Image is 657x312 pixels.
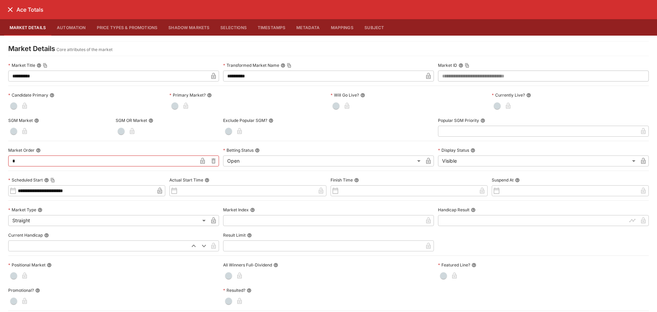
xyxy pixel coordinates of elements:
div: Straight [8,215,208,226]
p: Will Go Live? [331,92,359,98]
button: Market Type [38,208,42,212]
p: Primary Market? [169,92,206,98]
button: Primary Market? [207,93,212,98]
p: Current Handicap [8,232,43,238]
p: Market Index [223,207,249,213]
p: SGM Market [8,117,33,123]
p: Market ID [438,62,457,68]
button: Betting Status [255,148,260,153]
button: Shadow Markets [163,19,215,36]
button: Featured Line? [472,263,476,267]
p: Finish Time [331,177,353,183]
p: Resulted? [223,287,245,293]
p: SGM OR Market [116,117,147,123]
h4: Market Details [8,44,55,53]
p: Handicap Result [438,207,469,213]
button: Copy To Clipboard [465,63,469,68]
button: Exclude Popular SGM? [269,118,273,123]
button: Timestamps [252,19,291,36]
button: Candidate Primary [50,93,54,98]
button: Suspend At [515,178,520,183]
button: Positional Market [47,263,52,267]
div: Visible [438,155,638,166]
button: Market Order [36,148,41,153]
button: close [4,3,16,16]
p: Market Order [8,147,35,153]
h6: Ace Totals [16,6,43,13]
p: Featured Line? [438,262,470,268]
button: Market Details [4,19,51,36]
p: Currently Live? [492,92,525,98]
div: Open [223,155,423,166]
button: Market Index [250,208,255,212]
p: Promotional? [8,287,34,293]
p: Actual Start Time [169,177,203,183]
button: Automation [51,19,91,36]
button: Currently Live? [526,93,531,98]
button: Display Status [471,148,475,153]
p: All Winners Full-Dividend [223,262,272,268]
button: Copy To Clipboard [50,178,55,183]
button: Handicap Result [471,208,476,212]
p: Positional Market [8,262,46,268]
button: Will Go Live? [360,93,365,98]
button: Actual Start Time [205,178,209,183]
button: Finish Time [354,178,359,183]
button: All Winners Full-Dividend [273,263,278,267]
p: Suspend At [492,177,514,183]
button: SGM Market [34,118,39,123]
button: Copy To Clipboard [287,63,292,68]
button: Selections [215,19,252,36]
p: Popular SGM Priority [438,117,479,123]
button: Popular SGM Priority [480,118,485,123]
button: Result Limit [247,233,252,238]
button: Resulted? [247,288,252,293]
p: Market Type [8,207,36,213]
button: Promotional? [35,288,40,293]
p: Core attributes of the market [56,46,113,53]
p: Candidate Primary [8,92,48,98]
button: Price Types & Promotions [91,19,163,36]
p: Result Limit [223,232,246,238]
button: Subject [359,19,390,36]
p: Betting Status [223,147,254,153]
button: Scheduled StartCopy To Clipboard [44,178,49,183]
button: Market TitleCopy To Clipboard [37,63,41,68]
p: Display Status [438,147,469,153]
p: Exclude Popular SGM? [223,117,267,123]
button: Metadata [291,19,325,36]
button: Current Handicap [44,233,49,238]
button: Transformed Market NameCopy To Clipboard [281,63,285,68]
p: Transformed Market Name [223,62,279,68]
p: Scheduled Start [8,177,43,183]
button: SGM OR Market [149,118,153,123]
button: Market IDCopy To Clipboard [459,63,463,68]
p: Market Title [8,62,35,68]
button: Mappings [325,19,359,36]
button: Copy To Clipboard [43,63,48,68]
